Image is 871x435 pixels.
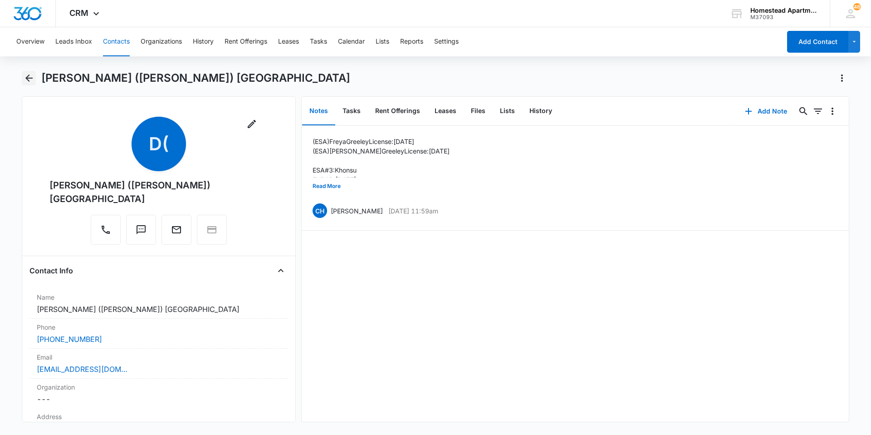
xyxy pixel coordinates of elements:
[29,319,288,349] div: Phone[PHONE_NUMBER]
[811,104,825,119] button: Filters
[225,27,267,56] button: Rent Offerings
[141,27,182,56] button: Organizations
[736,100,796,122] button: Add Note
[796,104,811,119] button: Search...
[493,97,522,125] button: Lists
[55,27,92,56] button: Leads Inbox
[29,265,73,276] h4: Contact Info
[37,304,281,315] dd: [PERSON_NAME] ([PERSON_NAME]) [GEOGRAPHIC_DATA]
[278,27,299,56] button: Leases
[750,7,817,14] div: account name
[274,263,288,278] button: Close
[388,206,438,216] p: [DATE] 11:59am
[29,379,288,408] div: Organization---
[825,104,840,119] button: Overflow Menu
[313,175,450,184] p: FVRCP: [DATE]
[335,97,368,125] button: Tasks
[37,322,281,332] label: Phone
[161,229,191,237] a: Email
[37,382,281,392] label: Organization
[434,27,459,56] button: Settings
[750,14,817,20] div: account id
[400,27,423,56] button: Reports
[69,8,88,18] span: CRM
[132,117,186,171] span: D(
[16,27,44,56] button: Overview
[126,229,156,237] a: Text
[338,27,365,56] button: Calendar
[313,137,450,146] p: (ESA) Freya Greeley License: [DATE]
[103,27,130,56] button: Contacts
[22,71,36,85] button: Back
[331,206,383,216] p: [PERSON_NAME]
[376,27,389,56] button: Lists
[91,229,121,237] a: Call
[853,3,861,10] div: notifications count
[37,412,281,421] label: Address
[37,334,102,345] a: [PHONE_NUMBER]
[37,352,281,362] label: Email
[787,31,848,53] button: Add Contact
[522,97,559,125] button: History
[29,289,288,319] div: Name[PERSON_NAME] ([PERSON_NAME]) [GEOGRAPHIC_DATA]
[427,97,464,125] button: Leases
[41,71,350,85] h1: [PERSON_NAME] ([PERSON_NAME]) [GEOGRAPHIC_DATA]
[313,146,450,156] p: (ESA) [PERSON_NAME] Greeley License: [DATE]
[313,165,450,175] p: ESA #3: Khonsu
[126,215,156,245] button: Text
[368,97,427,125] button: Rent Offerings
[37,292,281,302] label: Name
[302,97,335,125] button: Notes
[835,71,849,85] button: Actions
[161,215,191,245] button: Email
[313,203,327,218] span: CH
[49,178,268,206] div: [PERSON_NAME] ([PERSON_NAME]) [GEOGRAPHIC_DATA]
[29,349,288,379] div: Email[EMAIL_ADDRESS][DOMAIN_NAME]
[853,3,861,10] span: 48
[313,178,341,195] button: Read More
[37,364,127,375] a: [EMAIL_ADDRESS][DOMAIN_NAME]
[464,97,493,125] button: Files
[310,27,327,56] button: Tasks
[193,27,214,56] button: History
[91,215,121,245] button: Call
[37,394,281,405] dd: ---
